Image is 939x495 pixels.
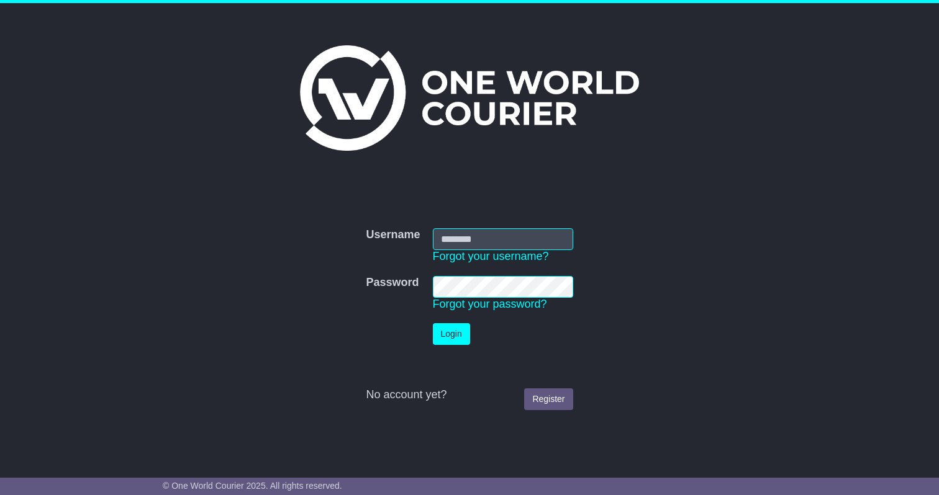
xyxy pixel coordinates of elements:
[366,388,573,402] div: No account yet?
[524,388,573,410] a: Register
[433,298,547,310] a: Forgot your password?
[433,250,549,262] a: Forgot your username?
[163,481,342,491] span: © One World Courier 2025. All rights reserved.
[433,323,470,345] button: Login
[300,45,639,151] img: One World
[366,276,419,290] label: Password
[366,228,420,242] label: Username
